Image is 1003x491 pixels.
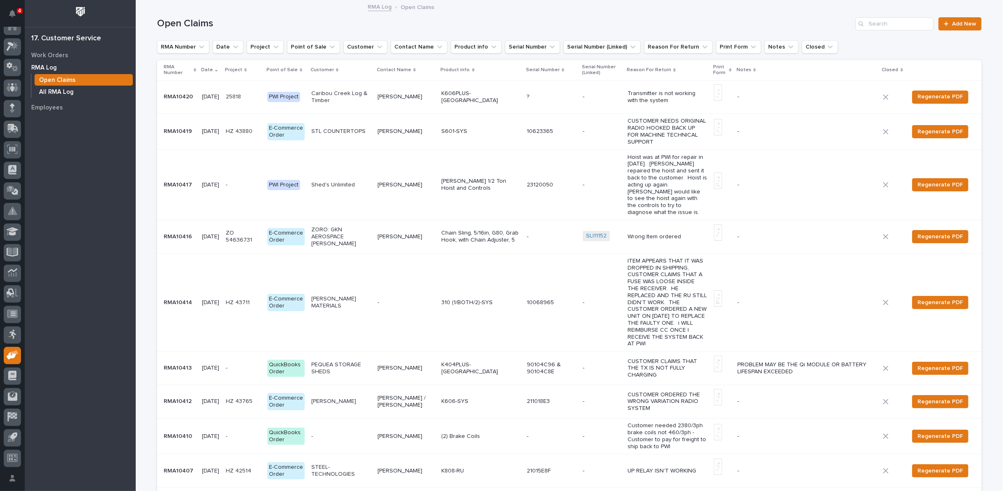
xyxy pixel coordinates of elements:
button: Point of Sale [287,40,340,54]
button: Contact Name [391,40,447,54]
button: Regenerate PDF [912,125,968,138]
p: [PERSON_NAME] [311,398,370,405]
a: SLI11152 [582,233,603,240]
p: [PERSON_NAME] MATERIALS [311,296,370,309]
button: Customer [343,40,387,54]
p: [PERSON_NAME] [376,182,433,188]
p: - [739,93,876,100]
p: (2) Brake Coils [439,433,516,440]
button: Regenerate PDF [912,178,968,191]
p: - [739,128,876,135]
div: Notifications4 [10,10,21,23]
p: RMA10413 [164,363,193,372]
p: HZ 43880 [226,128,261,135]
p: [PERSON_NAME] [376,233,433,240]
p: K606-SYS [439,398,516,405]
p: 90104C96 & 90104C8E [523,361,572,375]
p: RMA10416 [164,232,194,240]
p: - [739,433,876,440]
p: CUSTOMER ORDERED THE WRONG VARIATION RADIO SYSTEM [623,391,700,412]
p: Print Form [707,63,729,78]
p: K606PLUS-[GEOGRAPHIC_DATA] [439,90,516,104]
tr: RMA10414RMA10414 [DATE]HZ 43711E-Commerce Order[PERSON_NAME] MATERIALS-310 (1/BOTH/2)-SYS10068965... [157,254,982,352]
button: Print Form [716,40,761,54]
p: - [579,365,617,372]
p: [PERSON_NAME] [376,468,433,475]
p: 4 [18,8,21,14]
p: STEEL-TECHNOLOGIES [311,464,370,478]
div: 17. Customer Service [31,34,101,43]
tr: RMA10413RMA10413 [DATE]-QuickBooks OrderPEQUEA STORAGE SHEDS[PERSON_NAME]K404PLUS-[GEOGRAPHIC_DAT... [157,351,982,385]
p: Project [225,65,242,74]
button: Regenerate PDF [912,362,968,375]
button: Date [213,40,243,54]
p: ? [523,93,572,100]
p: S601-SYS [439,128,516,135]
p: Point of Sale [266,65,298,74]
span: Regenerate PDF [917,180,963,190]
a: RMA Log [368,2,392,11]
p: Work Orders [31,52,68,59]
p: Customer needed 2380/3ph brake coils not 460/3ph - Customer to pay for freight to ship back to PWI [623,422,700,450]
p: Wrong Item ordered [623,233,700,240]
span: Add New [952,21,976,27]
p: Serial Number (Linked) [578,63,618,78]
p: - [523,433,572,440]
span: Regenerate PDF [917,298,963,307]
p: 25818 [226,93,261,100]
p: Caribou Creek Log & Timber [311,90,370,104]
p: - [226,433,261,440]
div: E-Commerce Order [267,294,305,311]
button: Project [247,40,284,54]
tr: RMA10419RMA10419 [DATE]HZ 43880E-Commerce OrderSTL COUNTERTOPS[PERSON_NAME]S601-SYS10623365-CUSTO... [157,114,982,149]
p: RMA10407 [164,466,195,475]
p: - [311,433,370,440]
button: Closed [802,40,838,54]
a: RMA Log [25,61,136,74]
p: - [579,468,617,475]
span: Regenerate PDF [917,431,963,441]
tr: RMA10407RMA10407 [DATE]HZ 42514E-Commerce OrderSTEEL-TECHNOLOGIES[PERSON_NAME]K808-RU21015E8F-UP ... [157,454,982,488]
div: PWI Project [267,92,300,102]
p: Chain Sling, 5/16in, G80, Grab Hook, with Chain Adjuster, 5 [439,226,516,247]
p: HZ 42514 [226,468,261,475]
p: Contact Name [375,65,410,74]
p: RMA10414 [164,298,194,306]
p: [DATE] [202,233,219,240]
p: CUSTOMER NEEDS ORIGINAL RADIO HOOKED BACK UP FOR MACHINE TECHNICAL SUPPORT [623,118,700,145]
a: All RMA Log [32,86,136,98]
p: [DATE] [202,365,219,372]
p: [PERSON_NAME] [376,365,433,372]
p: - [739,398,876,405]
p: PROBLEM MAY BE THE Qi MODULE OR BATTERY LIFESPAN EXCEEDED [739,361,876,375]
p: Transmitter is not working with the system [623,90,700,104]
p: [DATE] [202,433,219,440]
p: RMA Log [31,64,57,72]
div: E-Commerce Order [267,393,305,410]
tr: RMA10416RMA10416 [DATE]ZO 54636731E-Commerce OrderZORO: GKN AEROSPACE [PERSON_NAME][PERSON_NAME]C... [157,220,982,254]
p: [PERSON_NAME] / [PERSON_NAME] [376,395,433,409]
tr: RMA10412RMA10412 [DATE]HZ 43765E-Commerce Order[PERSON_NAME][PERSON_NAME] / [PERSON_NAME]K606-SYS... [157,385,982,418]
p: K808-RU [439,468,516,475]
p: Customer [310,65,334,74]
button: Notes [764,40,799,54]
p: HZ 43765 [226,398,261,405]
p: - [226,182,261,188]
p: RMA10417 [164,180,194,188]
p: Employees [31,104,63,112]
button: Regenerate PDF [912,395,968,408]
span: Regenerate PDF [917,232,963,242]
p: - [523,233,572,240]
a: Work Orders [25,49,136,61]
p: Serial Number [522,65,556,74]
span: Regenerate PDF [917,397,963,407]
p: Notes [739,65,753,74]
button: RMA Number [157,40,209,54]
p: [DATE] [202,398,219,405]
p: 23120050 [523,182,572,188]
p: HZ 43711 [226,299,261,306]
p: - [226,365,261,372]
p: RMA10420 [164,92,195,100]
span: Regenerate PDF [917,127,963,137]
span: Regenerate PDF [917,92,963,102]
